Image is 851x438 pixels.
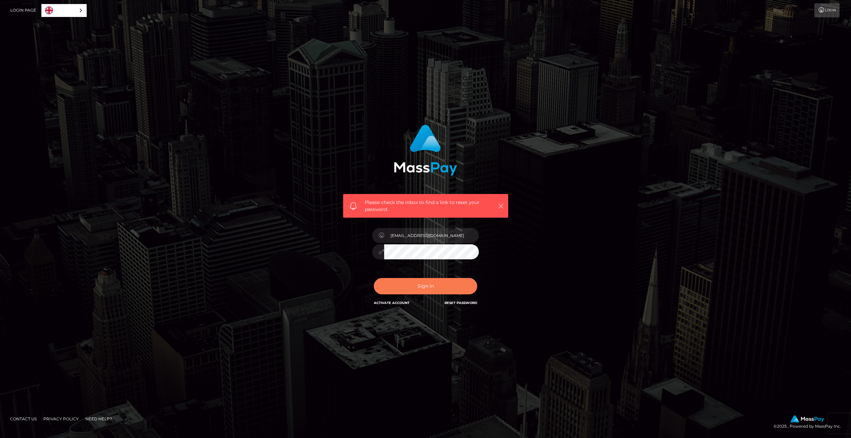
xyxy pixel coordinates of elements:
[10,3,36,17] a: Login Page
[42,4,86,17] a: English
[774,415,846,430] div: © 2025 , Powered by MassPay Inc.
[41,4,87,17] div: Language
[374,301,409,305] a: Activate Account
[384,228,479,243] input: E-mail...
[394,125,457,176] img: MassPay Login
[7,414,39,424] a: Contact Us
[41,414,81,424] a: Privacy Policy
[814,3,840,17] a: Login
[374,278,477,294] button: Sign in
[83,414,115,424] a: Need Help?
[41,4,87,17] aside: Language selected: English
[445,301,477,305] a: Reset Password
[365,199,487,213] span: Please check the inbox to find a link to reset your password.
[791,415,824,423] img: MassPay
